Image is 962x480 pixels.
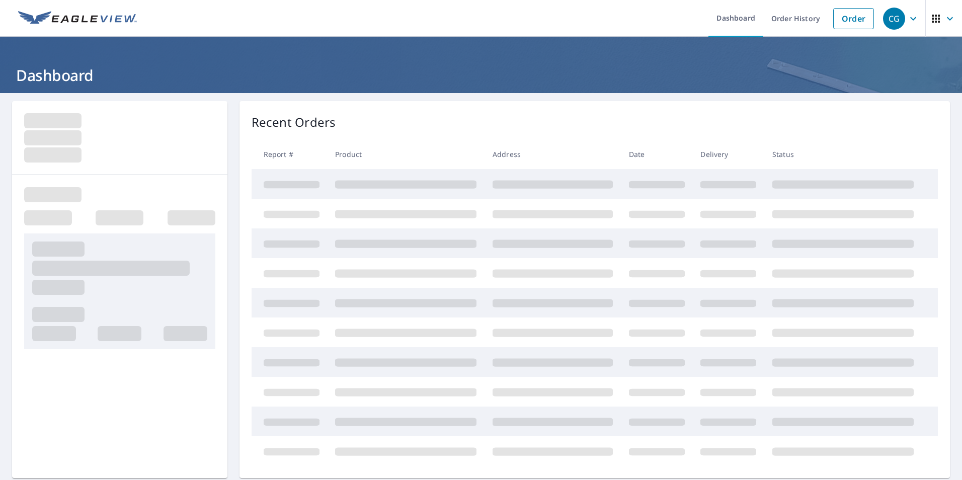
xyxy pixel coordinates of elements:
th: Report # [252,139,328,169]
img: EV Logo [18,11,137,26]
h1: Dashboard [12,65,950,86]
th: Date [621,139,693,169]
a: Order [833,8,874,29]
th: Product [327,139,485,169]
th: Address [485,139,621,169]
th: Status [764,139,922,169]
p: Recent Orders [252,113,336,131]
div: CG [883,8,905,30]
th: Delivery [692,139,764,169]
